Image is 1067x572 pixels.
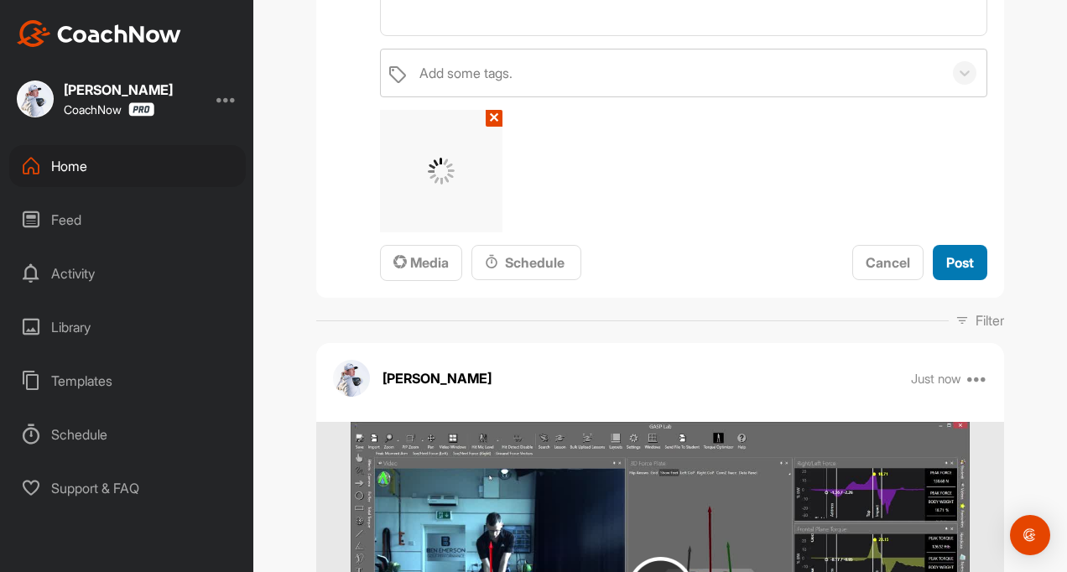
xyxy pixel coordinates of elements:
[946,254,974,271] span: Post
[9,360,246,402] div: Templates
[17,81,54,117] img: square_687b26beff6f1ed37a99449b0911618e.jpg
[333,360,370,397] img: avatar
[393,254,449,271] span: Media
[1010,515,1050,555] div: Open Intercom Messenger
[486,110,502,127] button: ✕
[64,102,154,117] div: CoachNow
[9,252,246,294] div: Activity
[64,83,173,96] div: [PERSON_NAME]
[419,63,513,83] div: Add some tags.
[9,199,246,241] div: Feed
[380,245,462,281] button: Media
[17,20,181,47] img: CoachNow
[9,306,246,348] div: Library
[9,413,246,455] div: Schedule
[852,245,924,281] button: Cancel
[866,254,910,271] span: Cancel
[128,102,154,117] img: CoachNow Pro
[9,145,246,187] div: Home
[383,368,492,388] p: [PERSON_NAME]
[485,252,568,273] div: Schedule
[911,371,961,387] p: Just now
[976,310,1004,330] p: Filter
[9,467,246,509] div: Support & FAQ
[933,245,987,281] button: Post
[428,158,455,185] img: G6gVgL6ErOh57ABN0eRmCEwV0I4iEi4d8EwaPGI0tHgoAbU4EAHFLEQAh+QQFCgALACwIAA4AGAASAAAEbHDJSesaOCdk+8xg...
